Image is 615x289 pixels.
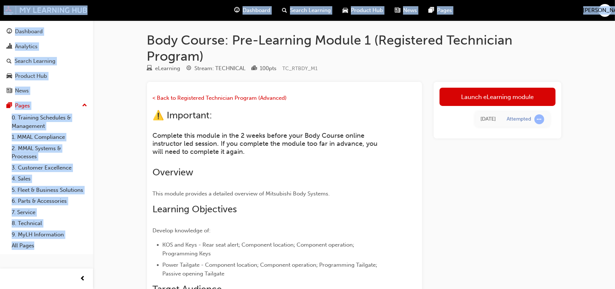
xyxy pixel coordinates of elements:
[351,6,383,15] span: Product Hub
[7,73,12,80] span: car-icon
[153,167,194,178] span: Overview
[243,6,270,15] span: Dashboard
[80,274,86,284] span: prev-icon
[403,6,417,15] span: News
[282,6,287,15] span: search-icon
[163,242,356,257] span: KOS and Keys - Rear seat alert; Component location; Component operation; Programming Keys
[155,64,181,73] div: eLearning
[423,3,458,18] a: pages-iconPages
[7,43,12,50] span: chart-icon
[437,6,452,15] span: Pages
[153,110,212,121] span: ⚠️ Important:
[3,23,90,99] button: DashboardAnalyticsSearch LearningProduct HubNews
[9,173,90,185] a: 4. Sales
[3,54,90,68] a: Search Learning
[153,132,380,155] span: Complete this module in the 2 weeks before your Body Course online instructor led session. If you...
[15,27,43,36] div: Dashboard
[9,132,90,143] a: 1. MMAL Compliance
[534,114,544,124] span: learningRecordVerb_ATTEMPT-icon
[234,6,240,15] span: guage-icon
[252,65,257,72] span: podium-icon
[9,143,90,162] a: 2. MMAL Systems & Processes
[186,65,192,72] span: target-icon
[153,227,211,234] span: Develop knowledge of:
[186,64,246,73] div: Stream
[337,3,389,18] a: car-iconProduct Hub
[3,25,90,38] a: Dashboard
[599,4,611,17] button: [PERSON_NAME]
[3,99,90,113] button: Pages
[147,32,561,64] h1: Body Course: Pre-Learning Module 1 (Registered Technician Program)
[195,64,246,73] div: Stream: TECHNICAL
[9,195,90,207] a: 6. Parts & Accessories
[9,218,90,229] a: 8. Technical
[15,57,55,65] div: Search Learning
[7,28,12,35] span: guage-icon
[9,207,90,218] a: 7. Service
[9,162,90,174] a: 3. Customer Excellence
[3,69,90,83] a: Product Hub
[147,64,181,73] div: Type
[153,204,237,215] span: Learning Objectives
[3,84,90,98] a: News
[429,6,434,15] span: pages-icon
[7,103,12,109] span: pages-icon
[252,64,277,73] div: Points
[389,3,423,18] a: news-iconNews
[260,64,277,73] div: 100 pts
[9,185,90,196] a: 5. Fleet & Business Solutions
[15,87,29,95] div: News
[9,229,90,240] a: 9. MyLH Information
[440,88,556,106] a: Launch eLearning module
[507,116,531,123] div: Attempted
[395,6,400,15] span: news-icon
[3,40,90,53] a: Analytics
[290,6,331,15] span: Search Learning
[7,88,12,94] span: news-icon
[9,112,90,132] a: 0. Training Schedules & Management
[481,115,496,123] div: Fri Aug 15 2025 14:34:14 GMT+0800 (Australian Western Standard Time)
[283,65,318,72] span: Learning resource code
[15,42,38,51] div: Analytics
[153,95,287,101] a: < Back to Registered Technician Program (Advanced)
[7,58,12,65] span: search-icon
[9,240,90,251] a: All Pages
[147,65,152,72] span: learningResourceType_ELEARNING-icon
[82,101,87,110] span: up-icon
[153,190,330,197] span: This module provides a detailed overview of Mitsubishi Body Systems.
[163,262,379,277] span: Power Tailgate - Component location; Component operation; Programming Tailgate; Passive opening T...
[228,3,276,18] a: guage-iconDashboard
[276,3,337,18] a: search-iconSearch Learning
[4,5,88,15] img: mmal
[15,72,47,80] div: Product Hub
[343,6,348,15] span: car-icon
[15,102,30,110] div: Pages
